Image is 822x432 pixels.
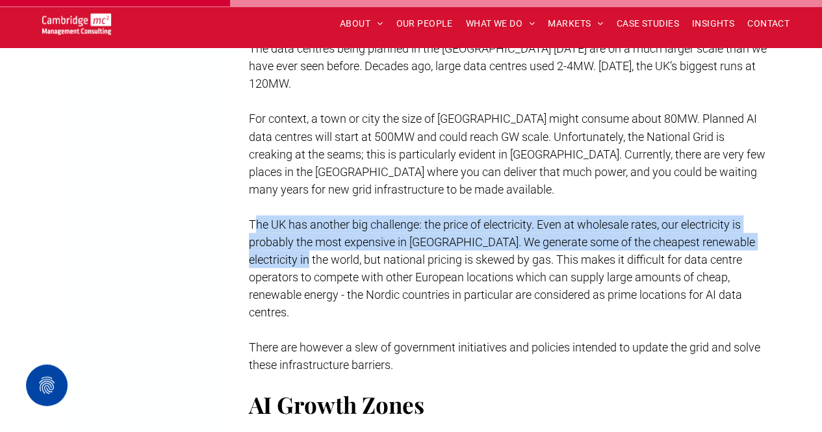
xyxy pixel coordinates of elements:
span: For context, a town or city the size of [GEOGRAPHIC_DATA] might consume about 80MW. Planned AI da... [249,112,765,196]
a: CASE STUDIES [610,14,686,34]
a: INSIGHTS [686,14,741,34]
img: Go to Homepage [42,13,111,34]
span: There are however a slew of government initiatives and policies intended to update the grid and s... [249,340,760,371]
span: The data centres being planned in the [GEOGRAPHIC_DATA] [DATE] are on a much larger scale than we... [249,42,767,90]
span: The UK has another big challenge: the price of electricity. Even at wholesale rates, our electric... [249,217,755,318]
a: OUR PEOPLE [389,14,459,34]
a: WHAT WE DO [459,14,542,34]
a: MARKETS [541,14,610,34]
a: ABOUT [333,14,390,34]
span: AI Growth Zones [249,388,424,419]
a: CONTACT [741,14,796,34]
